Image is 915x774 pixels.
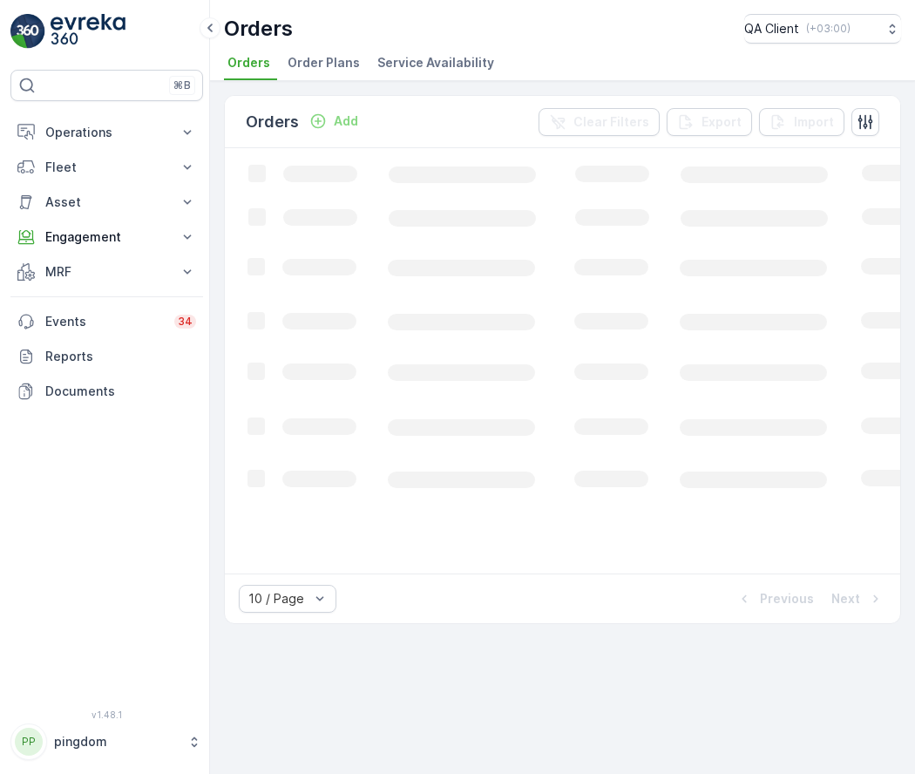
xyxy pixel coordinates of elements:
[10,339,203,374] a: Reports
[51,14,125,49] img: logo_light-DOdMpM7g.png
[10,150,203,185] button: Fleet
[10,185,203,220] button: Asset
[178,315,193,329] p: 34
[806,22,851,36] p: ( +03:00 )
[10,220,203,255] button: Engagement
[45,193,168,211] p: Asset
[10,723,203,760] button: PPpingdom
[227,54,270,71] span: Orders
[573,113,649,131] p: Clear Filters
[539,108,660,136] button: Clear Filters
[10,255,203,289] button: MRF
[831,590,860,608] p: Next
[667,108,752,136] button: Export
[377,54,494,71] span: Service Availability
[15,728,43,756] div: PP
[794,113,834,131] p: Import
[45,159,168,176] p: Fleet
[10,304,203,339] a: Events34
[744,20,799,37] p: QA Client
[224,15,293,43] p: Orders
[173,78,191,92] p: ⌘B
[302,111,365,132] button: Add
[701,113,742,131] p: Export
[45,228,168,246] p: Engagement
[54,733,179,750] p: pingdom
[734,588,816,609] button: Previous
[45,263,168,281] p: MRF
[45,383,196,400] p: Documents
[246,110,299,134] p: Orders
[830,588,886,609] button: Next
[45,124,168,141] p: Operations
[334,112,358,130] p: Add
[10,115,203,150] button: Operations
[45,348,196,365] p: Reports
[288,54,360,71] span: Order Plans
[760,590,814,608] p: Previous
[744,14,901,44] button: QA Client(+03:00)
[10,14,45,49] img: logo
[45,313,164,330] p: Events
[10,374,203,409] a: Documents
[759,108,844,136] button: Import
[10,709,203,720] span: v 1.48.1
